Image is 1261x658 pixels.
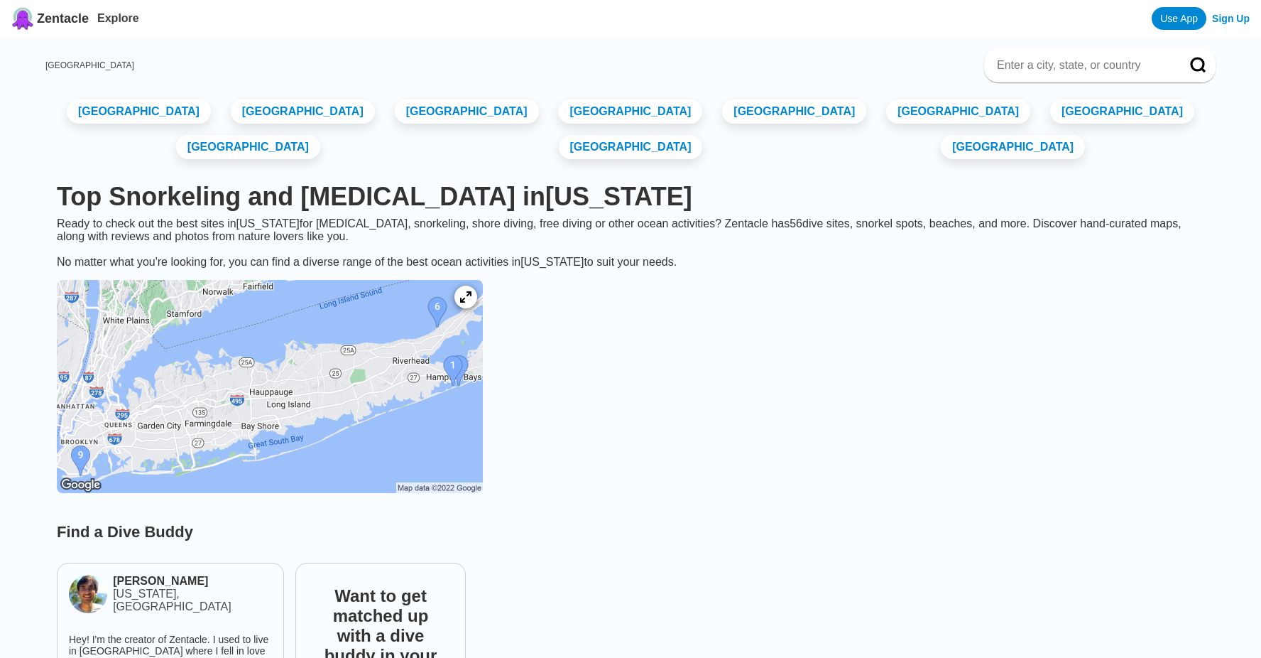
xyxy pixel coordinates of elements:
h3: Find a Dive Buddy [45,523,1216,541]
a: [GEOGRAPHIC_DATA] [67,99,211,124]
a: [GEOGRAPHIC_DATA] [231,99,375,124]
span: Zentacle [37,11,89,26]
input: Enter a city, state, or country [995,58,1170,72]
a: [GEOGRAPHIC_DATA] [941,135,1085,159]
a: [GEOGRAPHIC_DATA] [1050,99,1194,124]
a: Sign Up [1212,13,1250,24]
a: [GEOGRAPHIC_DATA] [45,60,134,70]
img: Zentacle logo [11,7,34,30]
a: [GEOGRAPHIC_DATA] [886,99,1030,124]
img: Mayank Jain [69,575,107,613]
a: [GEOGRAPHIC_DATA] [176,135,320,159]
img: New York dive site map [57,280,483,493]
a: Zentacle logoZentacle [11,7,89,30]
a: [GEOGRAPHIC_DATA] [395,99,539,124]
a: [GEOGRAPHIC_DATA] [722,99,866,124]
h1: Top Snorkeling and [MEDICAL_DATA] in [US_STATE] [57,182,1204,212]
a: Use App [1152,7,1206,30]
a: [GEOGRAPHIC_DATA] [559,135,703,159]
a: [GEOGRAPHIC_DATA] [558,99,702,124]
a: Explore [97,12,139,24]
a: [PERSON_NAME] [113,575,272,588]
a: New York dive site map [45,269,494,507]
div: Ready to check out the best sites in [US_STATE] for [MEDICAL_DATA], snorkeling, shore diving, fre... [45,217,1216,269]
div: [US_STATE], [GEOGRAPHIC_DATA] [113,588,272,613]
